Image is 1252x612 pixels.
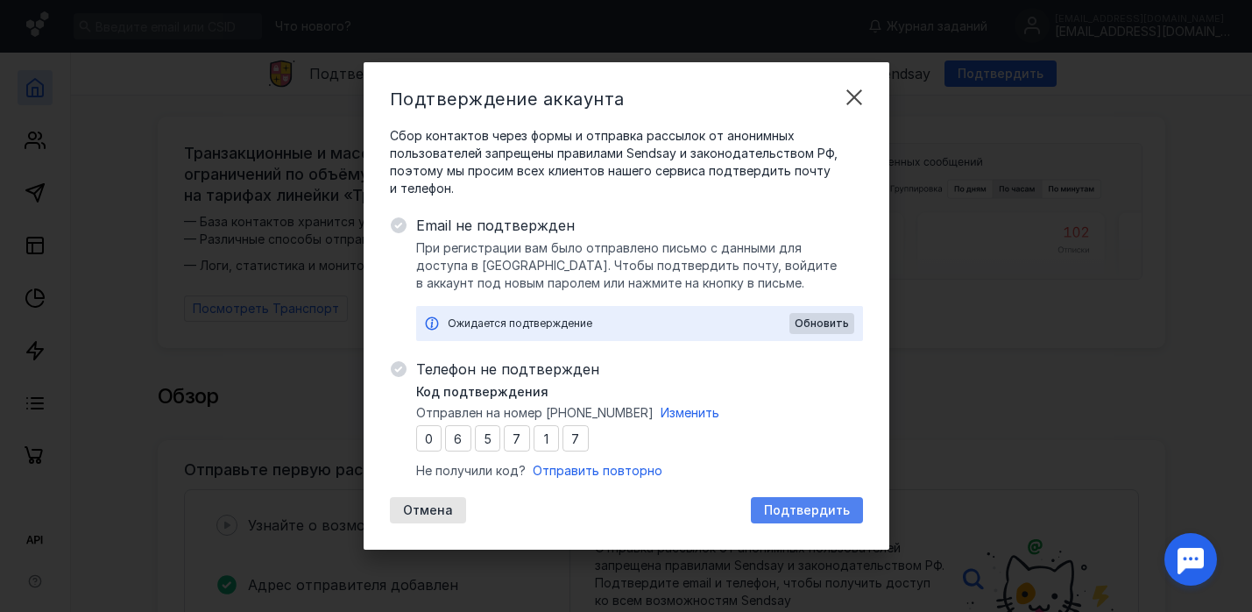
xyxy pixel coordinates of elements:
[661,405,719,420] span: Изменить
[416,383,548,401] span: Код подтверждения
[416,404,654,422] span: Отправлен на номер [PHONE_NUMBER]
[403,503,453,518] span: Отмена
[751,497,863,523] button: Подтвердить
[475,425,501,452] input: 0
[390,127,863,197] span: Сбор контактов через формы и отправка рассылок от анонимных пользователей запрещены правилами Sen...
[661,404,719,422] button: Изменить
[562,425,589,452] input: 0
[416,359,863,380] span: Телефон не подтвержден
[416,425,442,452] input: 0
[789,313,854,334] button: Обновить
[445,425,471,452] input: 0
[390,89,625,110] span: Подтверждение аккаунта
[795,317,849,330] span: Обновить
[416,215,863,236] span: Email не подтвержден
[764,503,850,518] span: Подтвердить
[416,239,863,292] span: При регистрации вам было отправлено письмо с данными для доступа в [GEOGRAPHIC_DATA]. Чтобы подтв...
[390,497,466,523] button: Отмена
[533,463,662,478] span: Отправить повторно
[504,425,530,452] input: 0
[534,425,560,452] input: 0
[533,462,662,480] button: Отправить повторно
[416,462,526,480] span: Не получили код?
[448,315,789,332] div: Ожидается подтверждение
